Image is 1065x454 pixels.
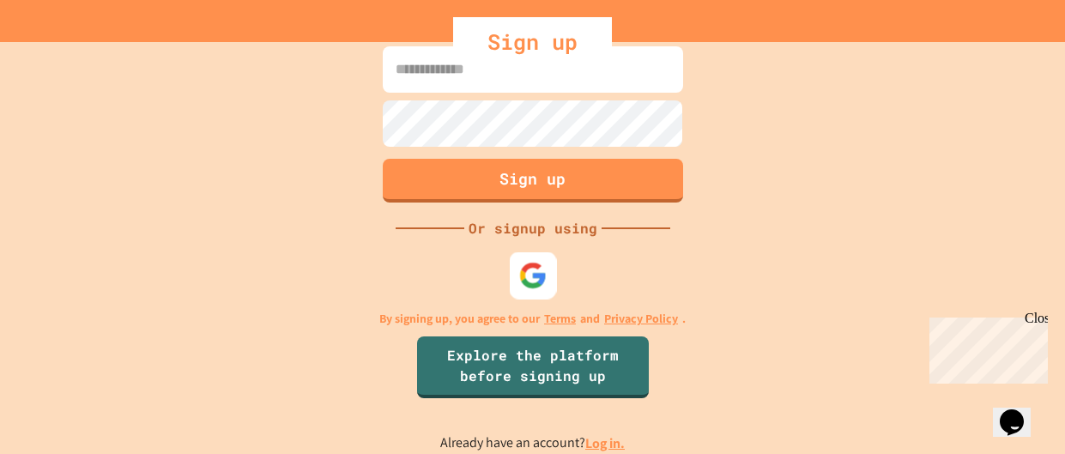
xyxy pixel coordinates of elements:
[453,17,612,67] div: Sign up
[923,311,1048,384] iframe: chat widget
[544,310,576,328] a: Terms
[440,433,625,454] p: Already have an account?
[383,159,683,203] button: Sign up
[518,262,547,290] img: google-icon.svg
[417,336,649,398] a: Explore the platform before signing up
[585,434,625,452] a: Log in.
[604,310,678,328] a: Privacy Policy
[379,310,686,328] p: By signing up, you agree to our and .
[464,218,602,239] div: Or signup using
[993,385,1048,437] iframe: chat widget
[7,7,118,109] div: Chat with us now!Close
